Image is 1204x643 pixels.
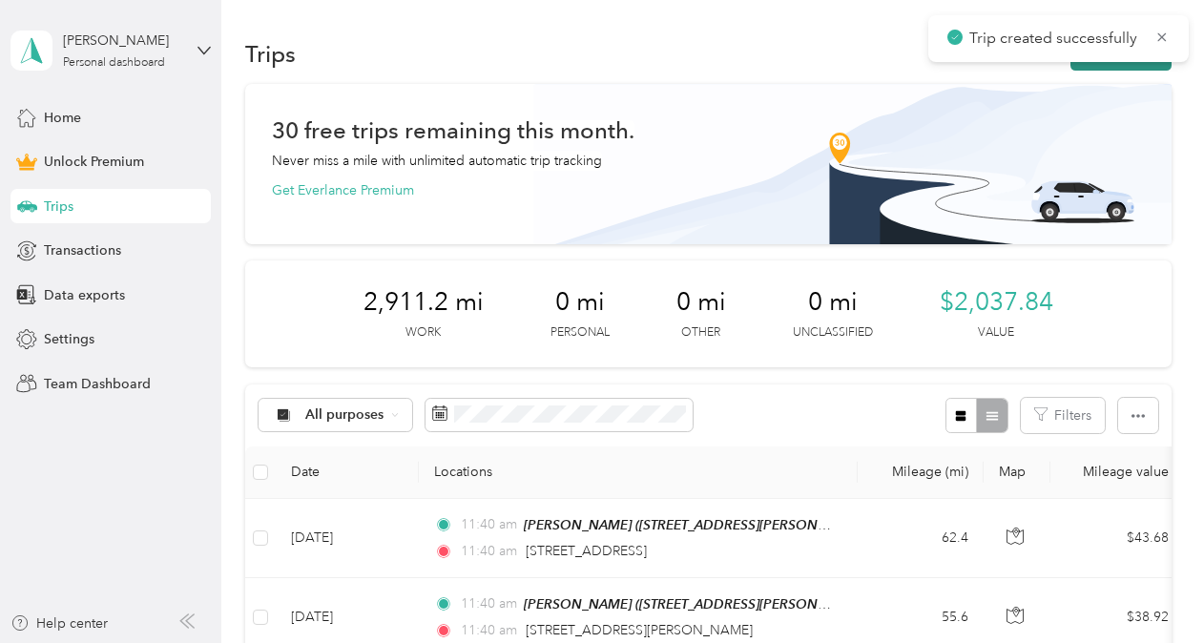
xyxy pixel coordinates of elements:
[10,613,108,633] button: Help center
[858,499,984,578] td: 62.4
[793,324,873,342] p: Unclassified
[461,541,517,562] span: 11:40 am
[245,44,296,64] h1: Trips
[405,324,441,342] p: Work
[419,446,858,499] th: Locations
[44,240,121,260] span: Transactions
[984,446,1050,499] th: Map
[524,596,938,612] span: [PERSON_NAME] ([STREET_ADDRESS][PERSON_NAME][US_STATE])
[44,329,94,349] span: Settings
[44,108,81,128] span: Home
[276,446,419,499] th: Date
[858,446,984,499] th: Mileage (mi)
[969,27,1141,51] p: Trip created successfully
[44,152,144,172] span: Unlock Premium
[1097,536,1204,643] iframe: Everlance-gr Chat Button Frame
[681,324,720,342] p: Other
[533,84,1172,244] img: Banner
[272,120,634,140] h1: 30 free trips remaining this month.
[272,151,602,171] p: Never miss a mile with unlimited automatic trip tracking
[272,180,414,200] button: Get Everlance Premium
[526,543,647,559] span: [STREET_ADDRESS]
[550,324,610,342] p: Personal
[676,287,726,318] span: 0 mi
[44,374,151,394] span: Team Dashboard
[461,514,515,535] span: 11:40 am
[44,285,125,305] span: Data exports
[44,197,73,217] span: Trips
[363,287,484,318] span: 2,911.2 mi
[940,287,1053,318] span: $2,037.84
[461,620,517,641] span: 11:40 am
[555,287,605,318] span: 0 mi
[1050,446,1184,499] th: Mileage value
[1021,398,1105,433] button: Filters
[305,408,384,422] span: All purposes
[524,517,938,533] span: [PERSON_NAME] ([STREET_ADDRESS][PERSON_NAME][US_STATE])
[63,57,165,69] div: Personal dashboard
[461,593,515,614] span: 11:40 am
[63,31,182,51] div: [PERSON_NAME]
[978,324,1014,342] p: Value
[276,499,419,578] td: [DATE]
[526,622,753,638] span: [STREET_ADDRESS][PERSON_NAME]
[808,287,858,318] span: 0 mi
[1050,499,1184,578] td: $43.68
